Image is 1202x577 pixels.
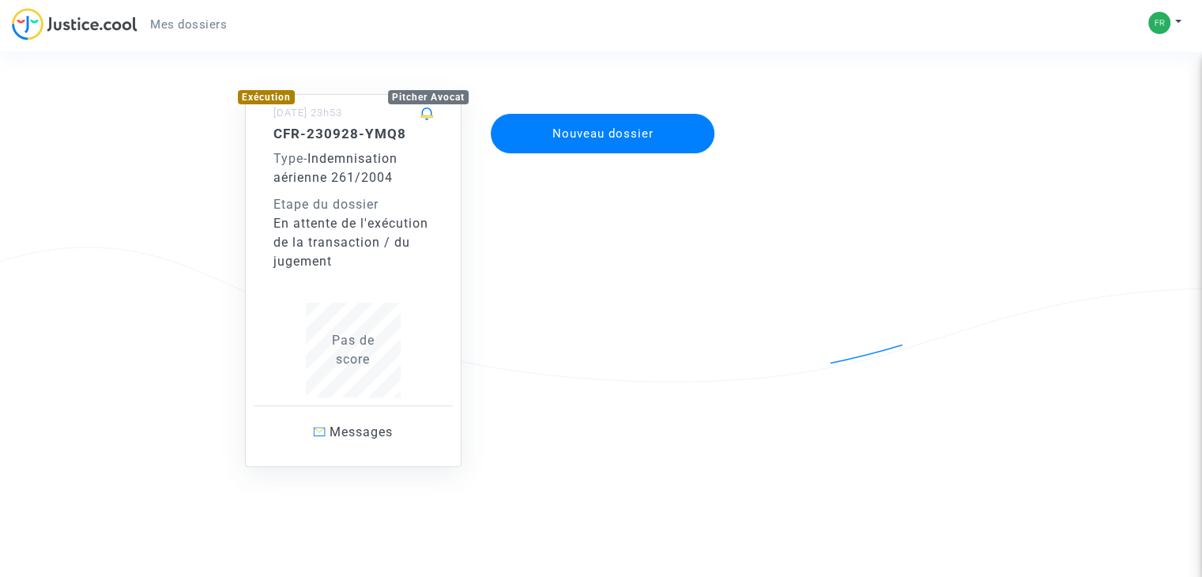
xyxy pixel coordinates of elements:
[273,151,303,166] span: Type
[388,90,469,104] div: Pitcher Avocat
[238,90,295,104] div: Exécution
[489,104,717,119] a: Nouveau dossier
[1148,12,1170,34] img: 8a64b8873abc2db3f5e7242c30f2f970
[150,17,227,32] span: Mes dossiers
[138,13,239,36] a: Mes dossiers
[229,62,477,467] a: ExécutionPitcher Avocat[DATE] 23h53CFR-230928-YMQ8Type-Indemnisation aérienne 261/2004Etape du do...
[273,126,433,141] h5: CFR-230928-YMQ8
[273,151,307,166] span: -
[12,8,138,40] img: jc-logo.svg
[273,214,433,271] div: En attente de l'exécution de la transaction / du jugement
[330,424,393,439] span: Messages
[254,405,453,458] a: Messages
[491,114,715,153] button: Nouveau dossier
[332,333,375,367] span: Pas de score
[273,151,398,185] span: Indemnisation aérienne 261/2004
[273,195,433,214] div: Etape du dossier
[273,107,342,119] small: [DATE] 23h53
